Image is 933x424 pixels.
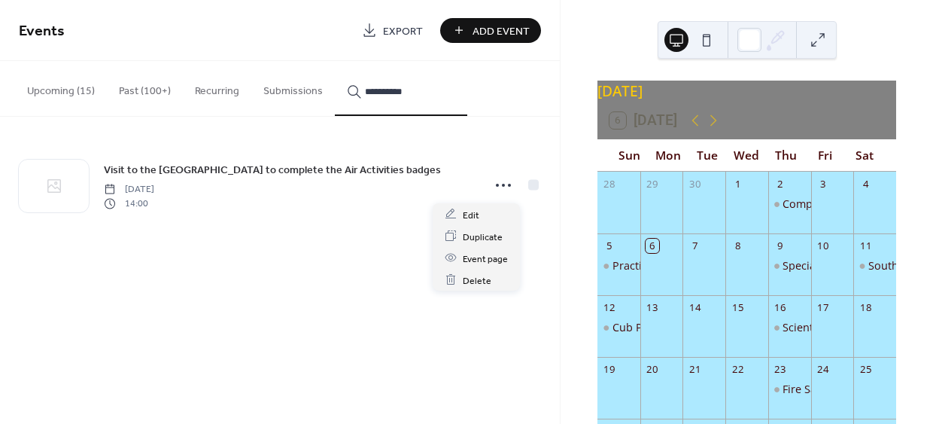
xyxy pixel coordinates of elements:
[859,362,872,376] div: 25
[597,320,640,335] div: Cub Pack Pitch and Putt Competition
[768,197,811,212] div: Compass work, grid references and map reading
[768,382,811,397] div: Fire Safety Badge - Part 2
[463,229,503,245] span: Duplicate
[15,61,107,114] button: Upcoming (15)
[783,382,910,397] div: Fire Safety Badge - Part 2
[767,139,806,172] div: Thu
[731,362,744,376] div: 22
[612,320,801,335] div: Cub Pack Pitch and Putt Competition
[104,197,154,210] span: 14:00
[183,61,251,114] button: Recurring
[773,362,787,376] div: 23
[649,139,688,172] div: Mon
[688,300,702,314] div: 14
[603,300,616,314] div: 12
[473,23,530,39] span: Add Event
[646,362,659,376] div: 20
[612,258,843,273] div: Practice for the District Cub Trek competition
[688,362,702,376] div: 21
[731,239,744,252] div: 8
[463,207,479,223] span: Edit
[806,139,845,172] div: Fri
[603,362,616,376] div: 19
[816,177,830,191] div: 3
[603,239,616,252] div: 5
[646,300,659,314] div: 13
[783,320,903,335] div: Scientist Badge evening
[688,239,702,252] div: 7
[688,139,727,172] div: Tue
[107,61,183,114] button: Past (100+)
[731,300,744,314] div: 15
[773,300,787,314] div: 16
[816,300,830,314] div: 17
[603,177,616,191] div: 28
[859,239,872,252] div: 11
[816,239,830,252] div: 10
[768,258,811,273] div: Special guest meeting with Blane Stoker
[773,239,787,252] div: 9
[859,300,872,314] div: 18
[104,163,441,178] span: Visit to the [GEOGRAPHIC_DATA] to complete the Air Activities badges
[768,320,811,335] div: Scientist Badge evening
[463,251,508,267] span: Event page
[597,81,896,102] div: [DATE]
[845,139,884,172] div: Sat
[609,139,649,172] div: Sun
[816,362,830,376] div: 24
[351,18,434,43] a: Export
[251,61,335,114] button: Submissions
[859,177,872,191] div: 4
[597,258,640,273] div: Practice for the District Cub Trek competition
[727,139,766,172] div: Wed
[383,23,423,39] span: Export
[463,273,491,288] span: Delete
[646,177,659,191] div: 29
[19,17,65,46] span: Events
[104,161,441,178] a: Visit to the [GEOGRAPHIC_DATA] to complete the Air Activities badges
[773,177,787,191] div: 2
[104,183,154,197] span: [DATE]
[688,177,702,191] div: 30
[853,258,896,273] div: Southgate District Cub Trek Competition
[731,177,744,191] div: 1
[646,239,659,252] div: 6
[440,18,541,43] button: Add Event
